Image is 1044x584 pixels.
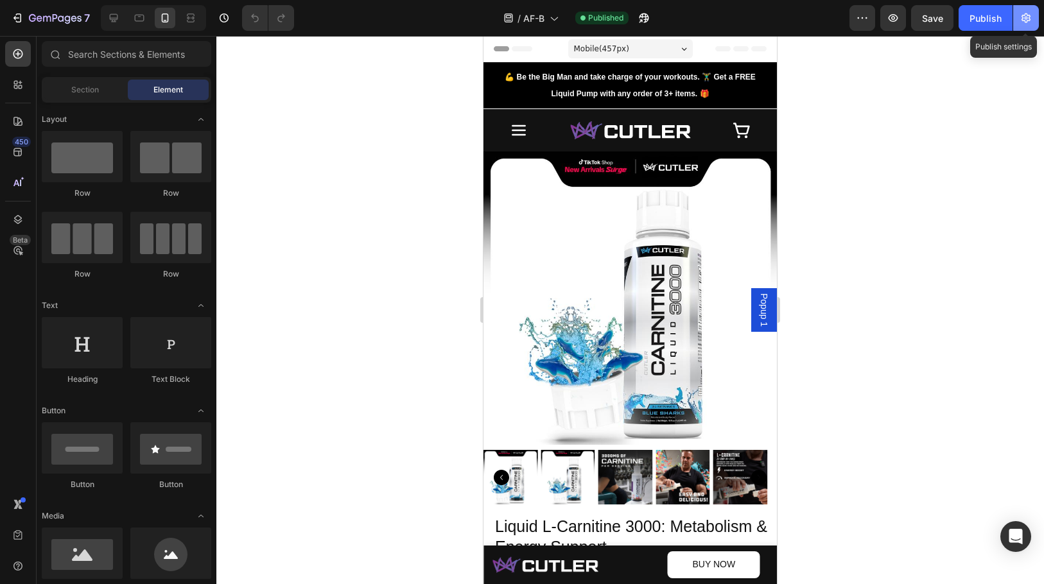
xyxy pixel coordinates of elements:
[523,12,544,25] span: AF-B
[42,300,58,311] span: Text
[959,5,1013,31] button: Publish
[130,187,211,199] div: Row
[5,5,96,31] button: 7
[191,295,211,316] span: Toggle open
[191,506,211,526] span: Toggle open
[42,405,65,417] span: Button
[922,13,943,24] span: Save
[1000,521,1031,552] div: Open Intercom Messenger
[42,510,64,522] span: Media
[242,5,294,31] div: Undo/Redo
[130,374,211,385] div: Text Block
[84,10,90,26] p: 7
[12,137,31,147] div: 450
[130,268,211,280] div: Row
[42,268,123,280] div: Row
[483,36,777,584] iframe: Design area
[42,41,211,67] input: Search Sections & Elements
[191,109,211,130] span: Toggle open
[588,12,623,24] span: Published
[42,114,67,125] span: Layout
[42,479,123,490] div: Button
[42,374,123,385] div: Heading
[191,400,211,421] span: Toggle open
[71,84,99,96] span: Section
[130,479,211,490] div: Button
[42,187,123,199] div: Row
[911,5,953,31] button: Save
[518,12,521,25] span: /
[153,84,183,96] span: Element
[10,235,31,245] div: Beta
[970,12,1002,25] div: Publish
